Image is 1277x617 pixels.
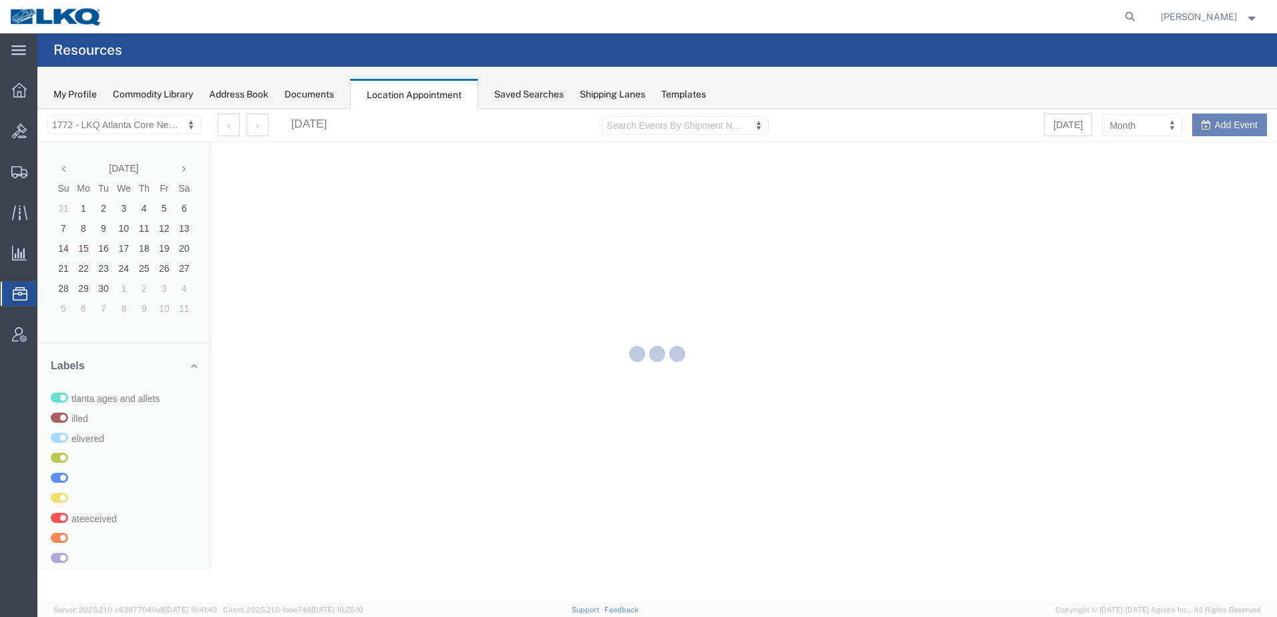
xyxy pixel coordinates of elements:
div: Address Book [209,87,268,101]
span: [DATE] 10:41:40 [165,606,217,614]
div: My Profile [53,87,97,101]
div: Documents [285,87,334,101]
div: Commodity Library [113,87,193,101]
div: Saved Searches [494,87,564,101]
span: Server: 2025.21.0-c63077040a8 [53,606,217,614]
span: Client: 2025.21.0-faee749 [223,606,363,614]
img: logo [9,7,103,27]
a: Support [572,606,605,614]
div: Templates [661,87,706,101]
span: Brian Schmidt [1161,9,1237,24]
div: Shipping Lanes [580,87,645,101]
div: Location Appointment [350,79,478,110]
a: Feedback [604,606,638,614]
button: [PERSON_NAME] [1160,9,1259,25]
span: Copyright © [DATE]-[DATE] Agistix Inc., All Rights Reserved [1055,604,1261,616]
h4: Resources [53,33,122,67]
span: [DATE] 10:25:10 [311,606,363,614]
